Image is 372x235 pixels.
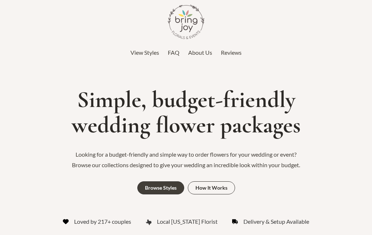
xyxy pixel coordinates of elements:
a: How It Works [188,181,235,194]
a: Reviews [221,47,242,58]
p: Looking for a budget-friendly and simple way to order flowers for your wedding or event? Browse o... [66,149,306,170]
div: How It Works [195,185,227,190]
span: Loved by 217+ couples [74,216,131,227]
a: View Styles [130,47,159,58]
a: Browse Styles [137,181,184,194]
h1: Simple, budget-friendly wedding flower packages [4,87,368,138]
a: FAQ [168,47,179,58]
span: About Us [188,49,212,56]
span: View Styles [130,49,159,56]
span: FAQ [168,49,179,56]
span: Local [US_STATE] Florist [157,216,218,227]
div: Browse Styles [145,185,177,190]
nav: Top Header Menu [4,47,368,58]
span: Reviews [221,49,242,56]
a: About Us [188,47,212,58]
span: Delivery & Setup Available [243,216,309,227]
